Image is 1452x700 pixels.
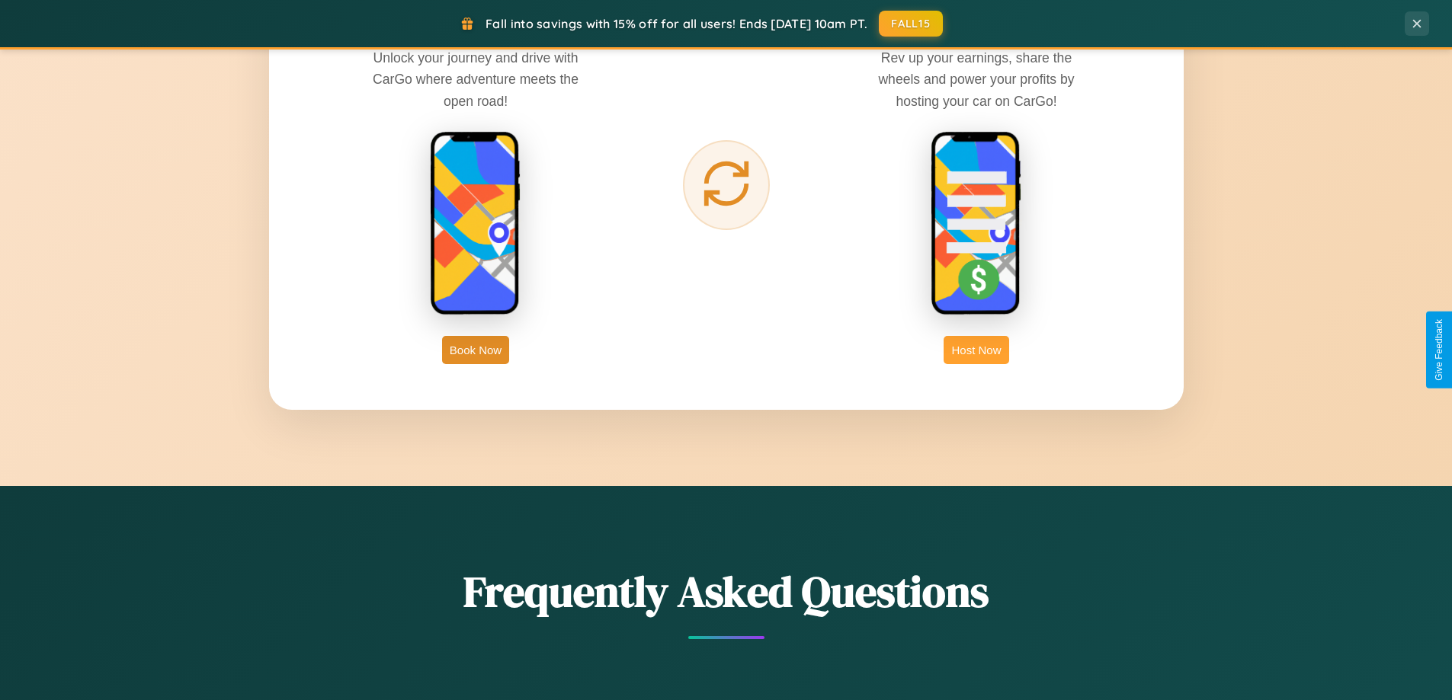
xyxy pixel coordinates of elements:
p: Unlock your journey and drive with CarGo where adventure meets the open road! [361,47,590,111]
h2: Frequently Asked Questions [269,562,1184,621]
button: Host Now [944,336,1008,364]
img: host phone [931,131,1022,317]
p: Rev up your earnings, share the wheels and power your profits by hosting your car on CarGo! [862,47,1091,111]
img: rent phone [430,131,521,317]
div: Give Feedback [1434,319,1444,381]
button: Book Now [442,336,509,364]
span: Fall into savings with 15% off for all users! Ends [DATE] 10am PT. [486,16,867,31]
button: FALL15 [879,11,943,37]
